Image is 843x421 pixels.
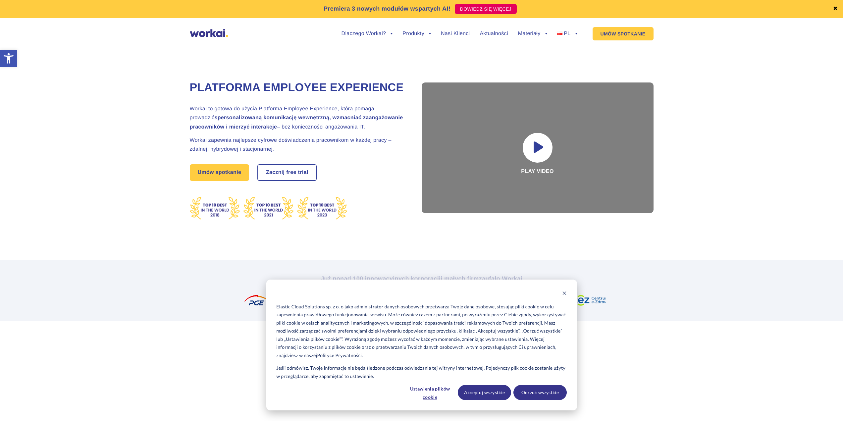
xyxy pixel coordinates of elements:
[513,385,567,400] button: Odrzuć wszystkie
[402,31,431,36] a: Produkty
[404,385,455,400] button: Ustawienia plików cookie
[317,351,363,360] a: Polityce Prywatności.
[833,6,838,12] a: ✖
[258,165,316,180] a: Zacznij free trial
[190,80,405,95] h1: Platforma Employee Experience
[190,104,405,132] h2: Workai to gotowa do użycia Platforma Employee Experience, która pomaga prowadzić – bez koniecznoś...
[190,115,403,130] strong: spersonalizowaną komunikację wewnętrzną, wzmacniać zaangażowanie pracowników i mierzyć interakcje
[324,4,450,13] p: Premiera 3 nowych modułów wspartych AI!
[562,290,567,298] button: Dismiss cookie banner
[342,31,393,36] a: Dlaczego Workai?
[593,27,654,40] a: UMÓW SPOTKANIE
[266,280,577,410] div: Cookie banner
[276,364,566,380] p: Jeśli odmówisz, Twoje informacje nie będą śledzone podczas odwiedzania tej witryny internetowej. ...
[276,303,566,360] p: Elastic Cloud Solutions sp. z o. o jako administrator danych osobowych przetwarza Twoje dane osob...
[518,31,547,36] a: Materiały
[190,136,405,154] h2: Workai zapewnia najlepsze cyfrowe doświadczenia pracownikom w każdej pracy – zdalnej, hybrydowej ...
[238,275,606,283] h2: Już ponad 100 innowacyjnych korporacji zaufało Workai
[480,31,508,36] a: Aktualności
[564,31,570,36] span: PL
[441,275,479,282] i: i małych firm
[441,31,470,36] a: Nasi Klienci
[190,164,249,181] a: Umów spotkanie
[458,385,511,400] button: Akceptuj wszystkie
[422,82,654,213] div: Play video
[455,4,517,14] a: DOWIEDZ SIĘ WIĘCEJ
